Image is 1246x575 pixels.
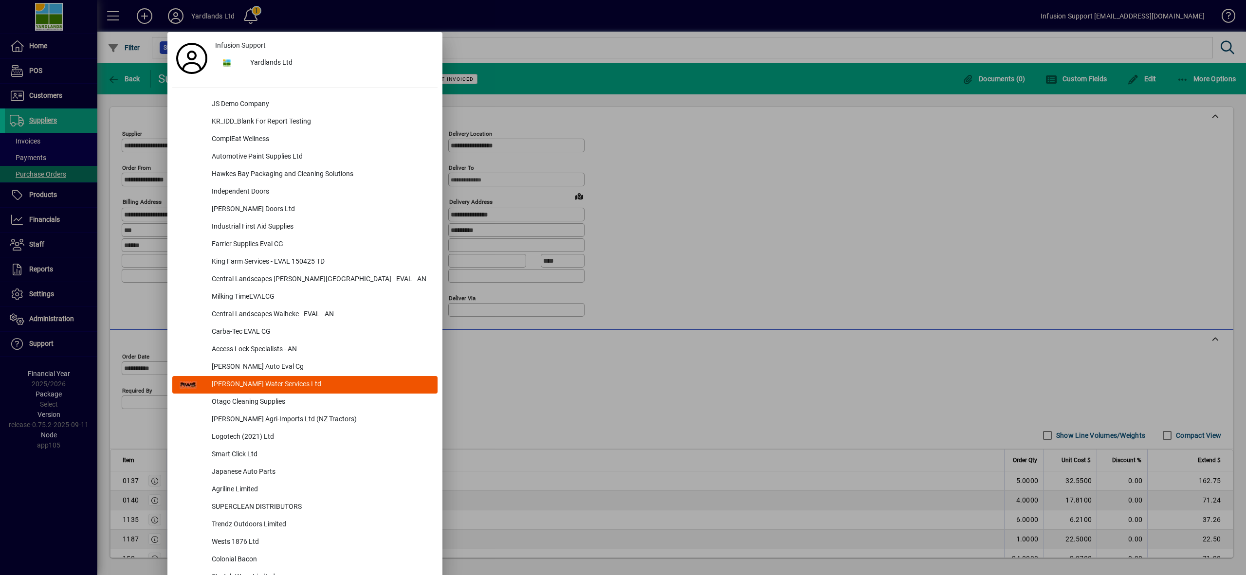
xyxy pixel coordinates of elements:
a: Infusion Support [211,37,438,54]
button: Industrial First Aid Supplies [172,218,438,236]
button: Otago Cleaning Supplies [172,394,438,411]
div: Farrier Supplies Eval CG [204,236,438,253]
button: Automotive Paint Supplies Ltd [172,148,438,166]
button: Milking TimeEVALCG [172,288,438,306]
div: Hawkes Bay Packaging and Cleaning Solutions [204,166,438,183]
button: Farrier Supplies Eval CG [172,236,438,253]
div: Trendz Outdoors Limited [204,516,438,534]
div: Otago Cleaning Supplies [204,394,438,411]
button: SUPERCLEAN DISTRIBUTORS [172,499,438,516]
button: ComplEat Wellness [172,131,438,148]
button: Carba-Tec EVAL CG [172,323,438,341]
button: [PERSON_NAME] Doors Ltd [172,201,438,218]
div: Central Landscapes Waiheke - EVAL - AN [204,306,438,323]
div: Logotech (2021) Ltd [204,429,438,446]
button: Japanese Auto Parts [172,464,438,481]
div: [PERSON_NAME] Auto Eval Cg [204,359,438,376]
button: Access Lock Specialists - AN [172,341,438,359]
div: Agriline Limited [204,481,438,499]
div: SUPERCLEAN DISTRIBUTORS [204,499,438,516]
div: [PERSON_NAME] Water Services Ltd [204,376,438,394]
button: JS Demo Company [172,96,438,113]
div: Central Landscapes [PERSON_NAME][GEOGRAPHIC_DATA] - EVAL - AN [204,271,438,288]
button: Smart Click Ltd [172,446,438,464]
div: Independent Doors [204,183,438,201]
div: ComplEat Wellness [204,131,438,148]
button: Colonial Bacon [172,551,438,569]
div: [PERSON_NAME] Doors Ltd [204,201,438,218]
button: Hawkes Bay Packaging and Cleaning Solutions [172,166,438,183]
div: Access Lock Specialists - AN [204,341,438,359]
button: Central Landscapes Waiheke - EVAL - AN [172,306,438,323]
div: Yardlands Ltd [242,54,438,72]
button: Trendz Outdoors Limited [172,516,438,534]
button: Agriline Limited [172,481,438,499]
button: Independent Doors [172,183,438,201]
div: Carba-Tec EVAL CG [204,323,438,341]
button: [PERSON_NAME] Auto Eval Cg [172,359,438,376]
button: Central Landscapes [PERSON_NAME][GEOGRAPHIC_DATA] - EVAL - AN [172,271,438,288]
button: [PERSON_NAME] Water Services Ltd [172,376,438,394]
button: Wests 1876 Ltd [172,534,438,551]
div: JS Demo Company [204,96,438,113]
div: Milking TimeEVALCG [204,288,438,306]
div: King Farm Services - EVAL 150425 TD [204,253,438,271]
div: Colonial Bacon [204,551,438,569]
div: Japanese Auto Parts [204,464,438,481]
div: Industrial First Aid Supplies [204,218,438,236]
button: KR_IDD_Blank For Report Testing [172,113,438,131]
button: Logotech (2021) Ltd [172,429,438,446]
div: KR_IDD_Blank For Report Testing [204,113,438,131]
button: [PERSON_NAME] Agri-Imports Ltd (NZ Tractors) [172,411,438,429]
span: Infusion Support [215,40,266,51]
div: Automotive Paint Supplies Ltd [204,148,438,166]
a: Profile [172,50,211,67]
div: [PERSON_NAME] Agri-Imports Ltd (NZ Tractors) [204,411,438,429]
div: Smart Click Ltd [204,446,438,464]
div: Wests 1876 Ltd [204,534,438,551]
button: Yardlands Ltd [211,54,438,72]
button: King Farm Services - EVAL 150425 TD [172,253,438,271]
